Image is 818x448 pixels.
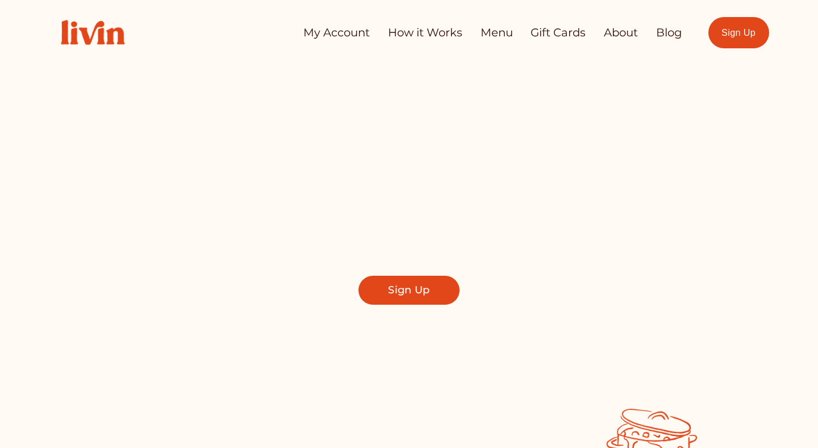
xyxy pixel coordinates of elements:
a: Sign Up [708,17,769,48]
a: How it Works [388,22,462,44]
img: Livin [49,8,136,57]
a: Menu [481,22,513,44]
a: About [604,22,638,44]
a: Blog [656,22,682,44]
a: Sign Up [358,276,459,305]
span: Find a local chef who prepares customized, healthy meals in your kitchen [223,204,595,253]
span: Take Back Your Evenings [173,132,645,186]
a: Gift Cards [531,22,586,44]
a: My Account [303,22,370,44]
